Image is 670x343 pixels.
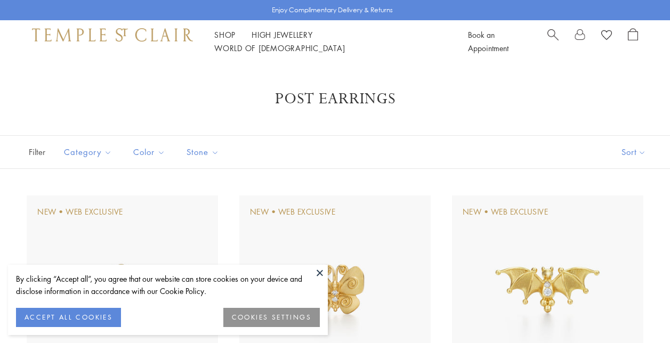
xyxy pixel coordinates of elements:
[628,28,638,55] a: Open Shopping Bag
[250,206,336,218] div: New • Web Exclusive
[468,29,508,53] a: Book an Appointment
[214,43,345,53] a: World of [DEMOGRAPHIC_DATA]World of [DEMOGRAPHIC_DATA]
[179,140,227,164] button: Stone
[223,308,320,327] button: COOKIES SETTINGS
[16,273,320,297] div: By clicking “Accept all”, you agree that our website can store cookies on your device and disclos...
[252,29,313,40] a: High JewelleryHigh Jewellery
[601,28,612,44] a: View Wishlist
[272,5,393,15] p: Enjoy Complimentary Delivery & Returns
[128,145,173,159] span: Color
[125,140,173,164] button: Color
[56,140,120,164] button: Category
[16,308,121,327] button: ACCEPT ALL COOKIES
[214,28,444,55] nav: Main navigation
[59,145,120,159] span: Category
[37,206,123,218] div: New • Web Exclusive
[32,28,193,41] img: Temple St. Clair
[43,89,627,109] h1: Post Earrings
[214,29,236,40] a: ShopShop
[463,206,548,218] div: New • Web Exclusive
[617,293,659,332] iframe: Gorgias live chat messenger
[181,145,227,159] span: Stone
[547,28,559,55] a: Search
[598,136,670,168] button: Show sort by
